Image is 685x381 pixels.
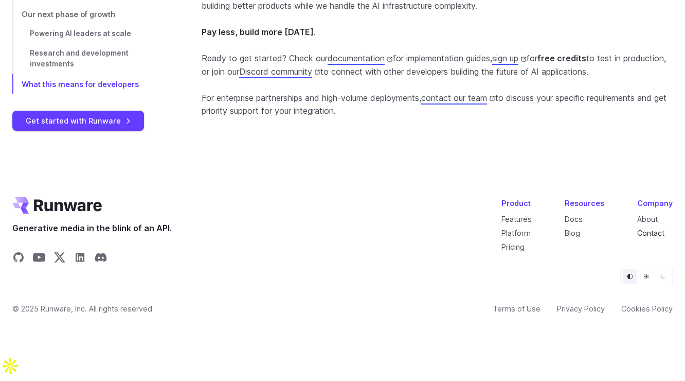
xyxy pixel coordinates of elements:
a: Share on GitHub [12,251,25,267]
button: Default [623,269,637,284]
a: Blog [565,229,580,237]
a: Share on LinkedIn [74,251,86,267]
a: Features [501,215,532,223]
a: sign up [492,53,527,63]
a: About [637,215,658,223]
a: Discord community [239,66,320,77]
a: Get started with Runware [12,111,144,131]
a: Research and development investments [12,44,169,75]
a: Pricing [501,243,525,251]
a: Docs [565,215,583,223]
a: Share on X [53,251,66,267]
span: Research and development investments [30,49,129,68]
span: Our next phase of growth [22,10,115,19]
span: Generative media in the blink of an API. [12,222,172,235]
a: contact our team [421,93,495,103]
a: Our next phase of growth [12,4,169,24]
a: Share on Discord [95,251,107,267]
strong: free credits [537,53,586,63]
div: Resources [565,197,604,209]
span: Powering AI leaders at scale [30,29,131,38]
span: What this means for developers [22,80,139,89]
button: Dark [656,269,670,284]
a: Contact [637,229,664,237]
div: Product [501,197,532,209]
a: Share on YouTube [33,251,45,267]
p: . [202,26,673,39]
p: Ready to get started? Check our for implementation guides, for to test in production, or join our... [202,52,673,78]
span: © 2025 Runware, Inc. All rights reserved [12,303,152,315]
a: Terms of Use [493,303,540,315]
a: What this means for developers [12,75,169,95]
strong: Pay less, build more [DATE] [202,27,314,37]
a: documentation [328,53,393,63]
button: Light [639,269,654,284]
a: Platform [501,229,531,237]
a: Cookies Policy [621,303,673,315]
a: Privacy Policy [557,303,605,315]
p: For enterprise partnerships and high-volume deployments, to discuss your specific requirements an... [202,92,673,118]
a: Go to / [12,197,102,214]
a: Powering AI leaders at scale [12,24,169,44]
ul: Theme selector [620,267,673,286]
div: Company [637,197,673,209]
